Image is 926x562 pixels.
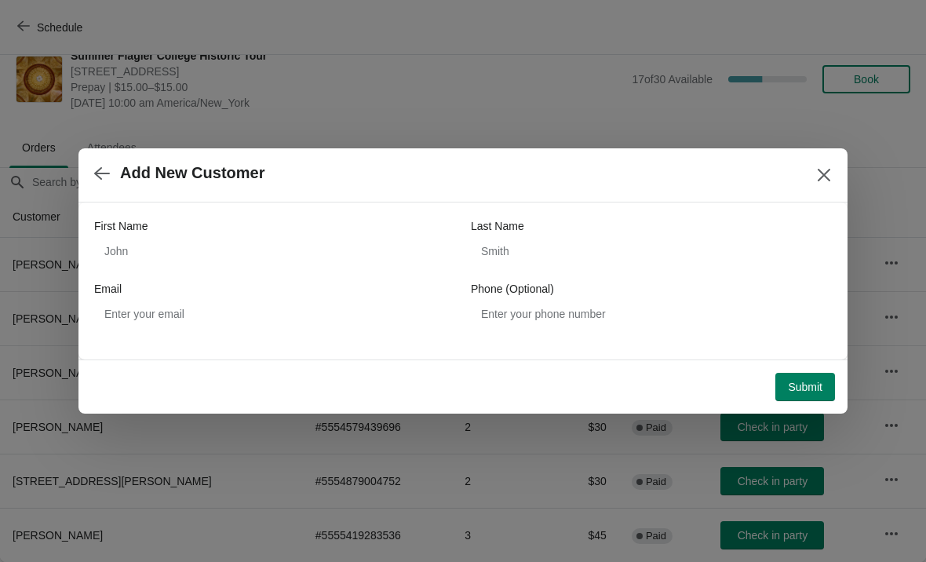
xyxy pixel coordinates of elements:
input: Enter your phone number [471,300,832,328]
button: Submit [775,373,835,401]
label: Email [94,281,122,297]
span: Submit [788,381,822,393]
button: Close [810,161,838,189]
label: Phone (Optional) [471,281,554,297]
label: Last Name [471,218,524,234]
input: John [94,237,455,265]
label: First Name [94,218,148,234]
input: Smith [471,237,832,265]
input: Enter your email [94,300,455,328]
h2: Add New Customer [120,164,264,182]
